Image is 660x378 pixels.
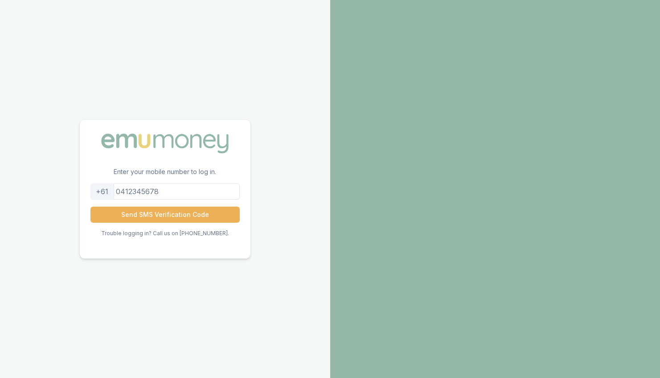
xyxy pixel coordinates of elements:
[90,183,240,199] input: 0412345678
[80,167,250,183] p: Enter your mobile number to log in.
[101,230,229,237] p: Trouble logging in? Call us on [PHONE_NUMBER].
[90,207,240,223] button: Send SMS Verification Code
[98,130,232,156] img: Emu Money
[90,183,114,199] div: +61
